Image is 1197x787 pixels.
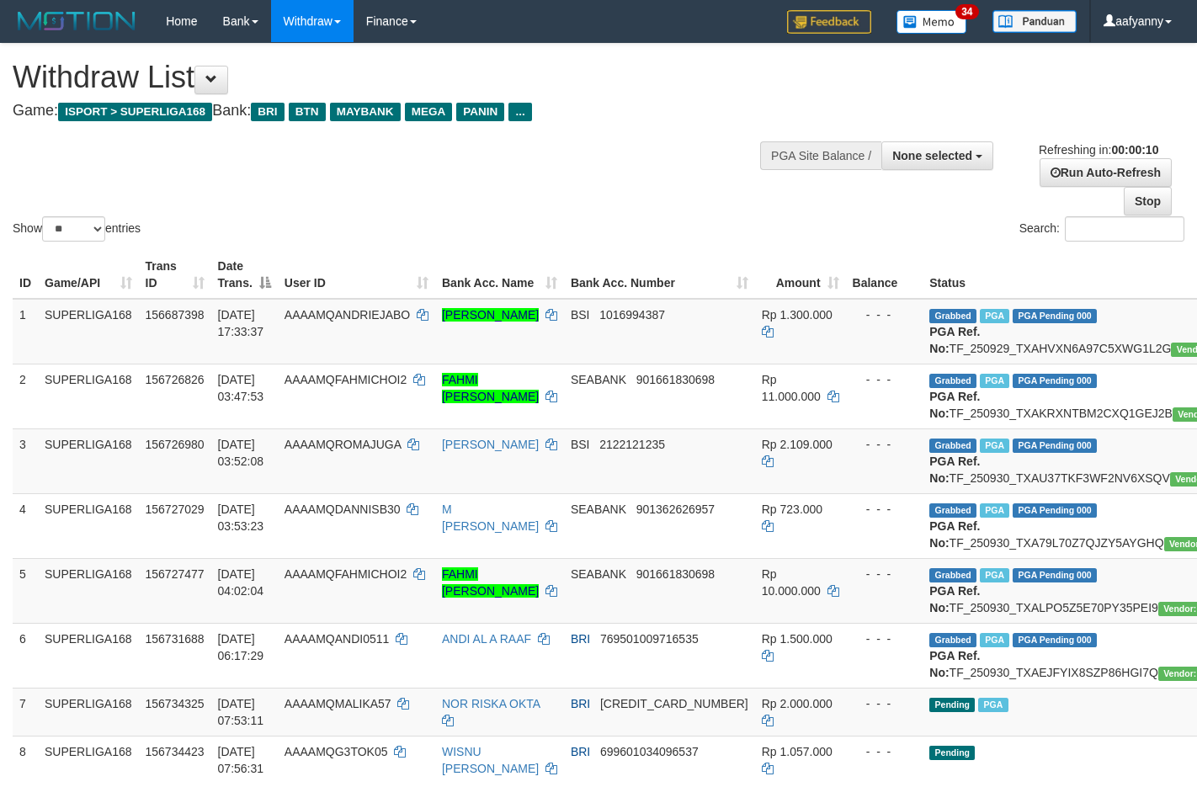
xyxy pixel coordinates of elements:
[38,623,139,688] td: SUPERLIGA168
[38,299,139,364] td: SUPERLIGA168
[636,373,715,386] span: Copy 901661830698 to clipboard
[929,309,976,323] span: Grabbed
[760,141,881,170] div: PGA Site Balance /
[929,325,980,355] b: PGA Ref. No:
[1124,187,1172,215] a: Stop
[599,308,665,322] span: Copy 1016994387 to clipboard
[600,632,699,646] span: Copy 769501009716535 to clipboard
[285,567,407,581] span: AAAAMQFAHMICHOI2
[146,745,205,758] span: 156734423
[146,567,205,581] span: 156727477
[42,216,105,242] select: Showentries
[285,503,401,516] span: AAAAMQDANNISB30
[929,633,976,647] span: Grabbed
[599,438,665,451] span: Copy 2122121235 to clipboard
[992,10,1077,33] img: panduan.png
[762,697,833,710] span: Rp 2.000.000
[442,745,539,775] a: WISNU [PERSON_NAME]
[853,566,917,582] div: - - -
[211,251,278,299] th: Date Trans.: activate to sort column descending
[442,438,539,451] a: [PERSON_NAME]
[571,632,590,646] span: BRI
[435,251,564,299] th: Bank Acc. Name: activate to sort column ascending
[330,103,401,121] span: MAYBANK
[762,632,833,646] span: Rp 1.500.000
[218,697,264,727] span: [DATE] 07:53:11
[853,695,917,712] div: - - -
[929,439,976,453] span: Grabbed
[896,10,967,34] img: Button%20Memo.svg
[38,251,139,299] th: Game/API: activate to sort column ascending
[1013,374,1097,388] span: PGA Pending
[218,745,264,775] span: [DATE] 07:56:31
[1013,309,1097,323] span: PGA Pending
[38,364,139,428] td: SUPERLIGA168
[58,103,212,121] span: ISPORT > SUPERLIGA168
[980,633,1009,647] span: Marked by aafromsomean
[146,438,205,451] span: 156726980
[442,373,539,403] a: FAHMI [PERSON_NAME]
[13,299,38,364] td: 1
[442,632,531,646] a: ANDI AL A RAAF
[13,428,38,493] td: 3
[762,308,833,322] span: Rp 1.300.000
[762,567,821,598] span: Rp 10.000.000
[762,503,822,516] span: Rp 723.000
[980,503,1009,518] span: Marked by aafandaneth
[846,251,923,299] th: Balance
[600,745,699,758] span: Copy 699601034096537 to clipboard
[881,141,993,170] button: None selected
[600,697,748,710] span: Copy 602001004818506 to clipboard
[285,697,391,710] span: AAAAMQMALIKA57
[1013,503,1097,518] span: PGA Pending
[929,649,980,679] b: PGA Ref. No:
[929,455,980,485] b: PGA Ref. No:
[251,103,284,121] span: BRI
[1040,158,1172,187] a: Run Auto-Refresh
[218,373,264,403] span: [DATE] 03:47:53
[218,308,264,338] span: [DATE] 17:33:37
[13,364,38,428] td: 2
[853,436,917,453] div: - - -
[218,503,264,533] span: [DATE] 03:53:23
[38,736,139,784] td: SUPERLIGA168
[636,567,715,581] span: Copy 901661830698 to clipboard
[1013,568,1097,582] span: PGA Pending
[38,493,139,558] td: SUPERLIGA168
[571,373,626,386] span: SEABANK
[278,251,435,299] th: User ID: activate to sort column ascending
[456,103,504,121] span: PANIN
[13,8,141,34] img: MOTION_logo.png
[13,558,38,623] td: 5
[755,251,846,299] th: Amount: activate to sort column ascending
[980,568,1009,582] span: Marked by aafandaneth
[980,374,1009,388] span: Marked by aafandaneth
[442,697,540,710] a: NOR RISKA OKTA
[762,438,833,451] span: Rp 2.109.000
[13,251,38,299] th: ID
[13,103,781,120] h4: Game: Bank:
[285,308,410,322] span: AAAAMQANDRIEJABO
[442,567,539,598] a: FAHMI [PERSON_NAME]
[929,568,976,582] span: Grabbed
[1039,143,1158,157] span: Refreshing in:
[853,630,917,647] div: - - -
[218,567,264,598] span: [DATE] 04:02:04
[571,745,590,758] span: BRI
[853,743,917,760] div: - - -
[980,439,1009,453] span: Marked by aafromsomean
[139,251,211,299] th: Trans ID: activate to sort column ascending
[289,103,326,121] span: BTN
[1111,143,1158,157] strong: 00:00:10
[571,567,626,581] span: SEABANK
[146,373,205,386] span: 156726826
[285,632,390,646] span: AAAAMQANDI0511
[787,10,871,34] img: Feedback.jpg
[13,61,781,94] h1: Withdraw List
[929,503,976,518] span: Grabbed
[38,428,139,493] td: SUPERLIGA168
[1013,633,1097,647] span: PGA Pending
[218,438,264,468] span: [DATE] 03:52:08
[929,584,980,614] b: PGA Ref. No:
[571,697,590,710] span: BRI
